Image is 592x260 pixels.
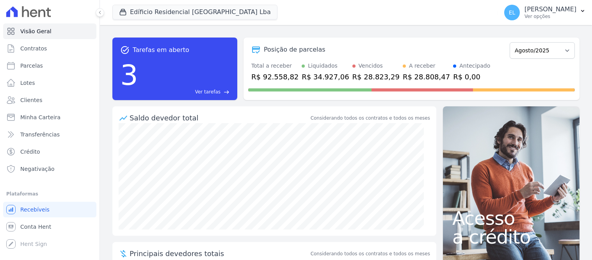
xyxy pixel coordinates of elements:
span: Transferências [20,131,60,138]
a: Parcelas [3,58,96,74]
div: R$ 28.808,47 [403,72,450,82]
span: Tarefas em aberto [133,45,189,55]
div: R$ 28.823,29 [352,72,400,82]
div: Saldo devedor total [130,113,309,123]
a: Recebíveis [3,202,96,217]
span: Ver tarefas [195,88,220,95]
div: R$ 34.927,06 [302,72,349,82]
div: Posição de parcelas [264,45,325,54]
span: Crédito [20,148,40,156]
a: Conta Hent [3,219,96,235]
button: EL [PERSON_NAME] Ver opções [498,2,592,23]
span: Contratos [20,45,47,52]
div: Liquidados [308,62,338,70]
span: Principais devedores totais [130,248,309,259]
div: Vencidos [359,62,383,70]
span: a crédito [452,228,570,246]
span: Acesso [452,209,570,228]
button: Edíficio Residencial [GEOGRAPHIC_DATA] Lba [112,5,277,20]
div: Total a receber [251,62,299,70]
div: Antecipado [459,62,490,70]
p: [PERSON_NAME] [524,5,576,13]
span: Conta Hent [20,223,51,231]
p: Ver opções [524,13,576,20]
span: Recebíveis [20,206,50,213]
a: Negativação [3,161,96,177]
span: Clientes [20,96,42,104]
div: 3 [120,55,138,95]
div: Considerando todos os contratos e todos os meses [311,115,430,122]
a: Crédito [3,144,96,160]
a: Ver tarefas east [141,88,229,95]
span: Negativação [20,165,55,173]
span: Considerando todos os contratos e todos os meses [311,250,430,257]
div: R$ 0,00 [453,72,490,82]
div: R$ 92.558,82 [251,72,299,82]
a: Clientes [3,92,96,108]
a: Transferências [3,127,96,142]
span: Visão Geral [20,27,52,35]
span: Lotes [20,79,35,87]
div: A receber [409,62,436,70]
a: Contratos [3,41,96,56]
span: task_alt [120,45,130,55]
span: Minha Carteira [20,113,60,121]
span: EL [509,10,516,15]
a: Lotes [3,75,96,91]
span: Parcelas [20,62,43,70]
a: Visão Geral [3,23,96,39]
a: Minha Carteira [3,109,96,125]
span: east [224,89,229,95]
div: Plataformas [6,189,93,199]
